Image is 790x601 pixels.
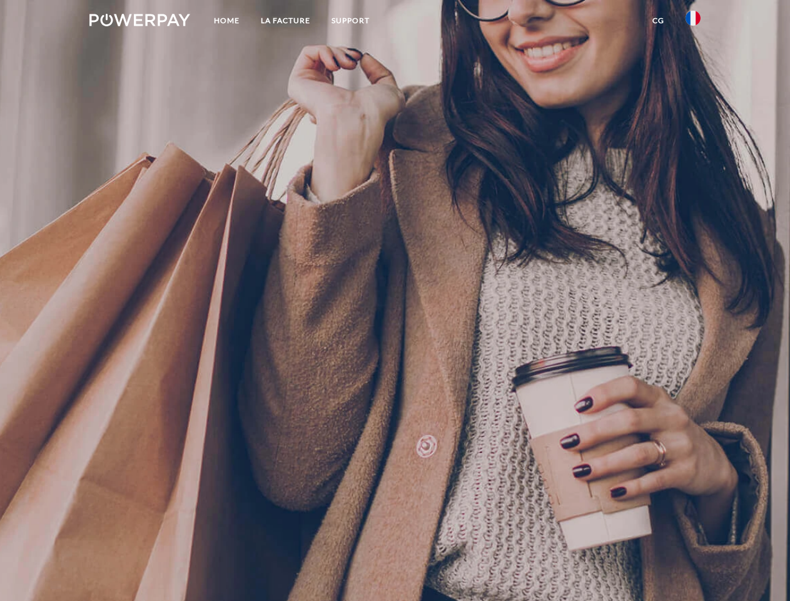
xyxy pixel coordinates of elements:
[642,9,675,32] a: CG
[89,14,190,26] img: logo-powerpay-white.svg
[686,11,701,26] img: fr
[321,9,380,32] a: Support
[250,9,321,32] a: LA FACTURE
[203,9,250,32] a: Home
